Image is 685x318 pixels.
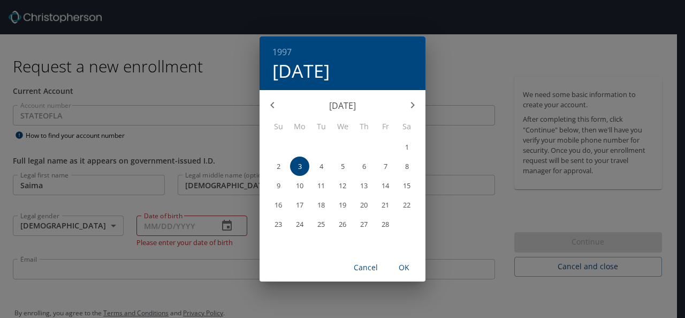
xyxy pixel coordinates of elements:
button: OK [387,258,421,278]
p: 7 [384,163,387,170]
button: 13 [354,176,374,195]
button: 20 [354,195,374,215]
button: 22 [397,195,416,215]
button: 3 [290,157,309,176]
p: 22 [403,202,410,209]
button: 6 [354,157,374,176]
p: 12 [339,182,346,189]
p: 28 [382,221,389,228]
p: 21 [382,202,389,209]
p: 27 [360,221,368,228]
p: 15 [403,182,410,189]
p: 2 [277,163,280,170]
button: 4 [311,157,331,176]
p: 14 [382,182,389,189]
p: 4 [319,163,323,170]
p: 8 [405,163,409,170]
p: 10 [296,182,303,189]
span: Th [354,121,374,132]
button: 14 [376,176,395,195]
span: Su [269,121,288,132]
p: 6 [362,163,366,170]
button: 2 [269,157,288,176]
button: 19 [333,195,352,215]
span: Cancel [353,261,378,275]
span: OK [391,261,417,275]
span: Tu [311,121,331,132]
p: 11 [317,182,325,189]
button: 24 [290,215,309,234]
p: 16 [275,202,282,209]
button: 27 [354,215,374,234]
p: 20 [360,202,368,209]
span: Mo [290,121,309,132]
p: [DATE] [285,99,400,112]
p: 23 [275,221,282,228]
p: 26 [339,221,346,228]
button: 26 [333,215,352,234]
button: 28 [376,215,395,234]
p: 19 [339,202,346,209]
p: 24 [296,221,303,228]
p: 25 [317,221,325,228]
button: 9 [269,176,288,195]
p: 18 [317,202,325,209]
span: We [333,121,352,132]
button: 12 [333,176,352,195]
button: 1997 [272,45,292,60]
span: Fr [376,121,395,132]
button: 25 [311,215,331,234]
button: 17 [290,195,309,215]
p: 13 [360,182,368,189]
button: 18 [311,195,331,215]
button: 23 [269,215,288,234]
button: 1 [397,137,416,157]
button: 5 [333,157,352,176]
button: 16 [269,195,288,215]
button: 8 [397,157,416,176]
p: 3 [298,163,302,170]
button: 15 [397,176,416,195]
p: 17 [296,202,303,209]
p: 5 [341,163,345,170]
button: Cancel [348,258,383,278]
button: 10 [290,176,309,195]
button: 21 [376,195,395,215]
button: [DATE] [272,60,330,82]
p: 9 [277,182,280,189]
p: 1 [405,144,409,151]
button: 7 [376,157,395,176]
button: 11 [311,176,331,195]
span: Sa [397,121,416,132]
